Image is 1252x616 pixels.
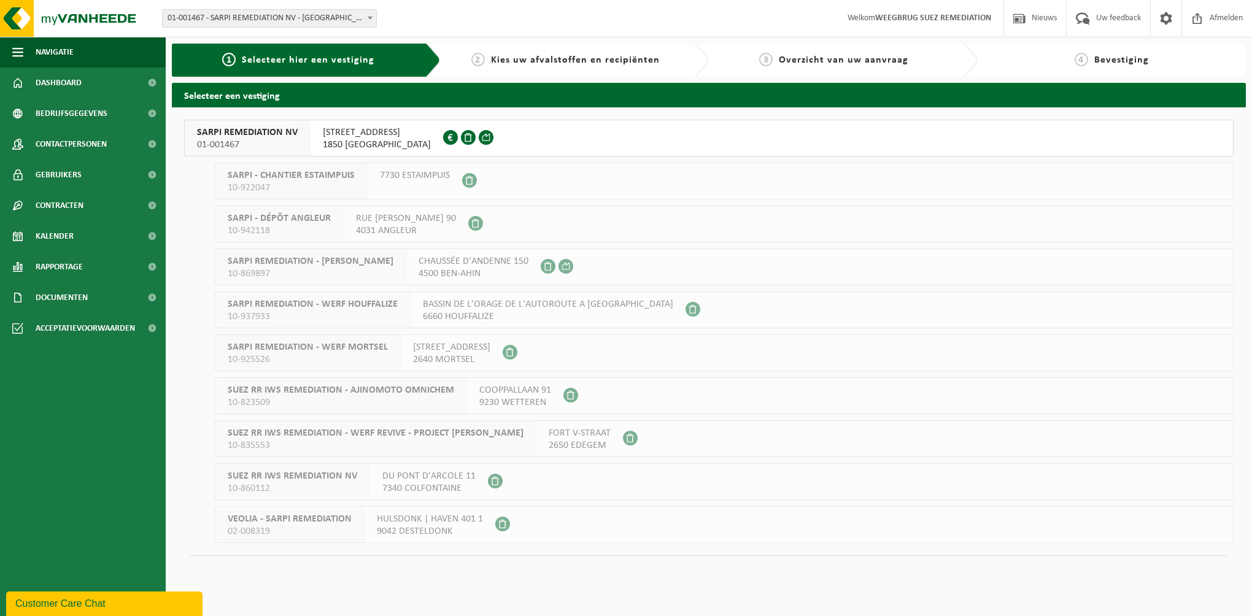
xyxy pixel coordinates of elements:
strong: WEEGBRUG SUEZ REMEDIATION [875,13,991,23]
span: 4031 ANGLEUR [356,225,456,237]
span: 10-835553 [228,439,524,452]
span: 01-001467 - SARPI REMEDIATION NV - GRIMBERGEN [163,10,376,27]
span: BASSIN DE L'ORAGE DE L'AUTOROUTE A [GEOGRAPHIC_DATA] [423,298,673,310]
span: SUEZ RR IWS REMEDIATION - AJINOMOTO OMNICHEM [228,384,454,396]
span: 10-937933 [228,310,398,323]
span: SARPI REMEDIATION - WERF HOUFFALIZE [228,298,398,310]
span: 2 [471,53,485,66]
span: 1 [222,53,236,66]
span: 4 [1075,53,1088,66]
span: HULSDONK | HAVEN 401 1 [377,513,483,525]
span: Contactpersonen [36,129,107,160]
span: 10-942118 [228,225,331,237]
span: 4500 BEN-AHIN [419,268,528,280]
span: Kies uw afvalstoffen en recipiënten [491,55,660,65]
span: DU PONT D'ARCOLE 11 [382,470,476,482]
span: SARPI - CHANTIER ESTAIMPUIS [228,169,355,182]
span: SARPI REMEDIATION - WERF MORTSEL [228,341,388,353]
span: 9042 DESTELDONK [377,525,483,537]
span: [STREET_ADDRESS] [413,341,490,353]
span: SUEZ RR IWS REMEDIATION - WERF REVIVE - PROJECT [PERSON_NAME] [228,427,524,439]
span: 10-860112 [228,482,357,495]
span: RUE [PERSON_NAME] 90 [356,212,456,225]
span: Selecteer hier een vestiging [242,55,374,65]
iframe: chat widget [6,589,205,616]
span: SARPI REMEDIATION NV [197,126,298,139]
span: Bedrijfsgegevens [36,98,107,129]
span: 6660 HOUFFALIZE [423,310,673,323]
span: COOPPALLAAN 91 [479,384,551,396]
span: Rapportage [36,252,83,282]
span: Acceptatievoorwaarden [36,313,135,344]
span: [STREET_ADDRESS] [323,126,431,139]
span: Bevestiging [1094,55,1149,65]
span: Kalender [36,221,74,252]
span: FORT V-STRAAT [549,427,611,439]
span: Contracten [36,190,83,221]
span: 10-823509 [228,396,454,409]
span: 10-922047 [228,182,355,194]
span: 01-001467 - SARPI REMEDIATION NV - GRIMBERGEN [162,9,377,28]
span: 01-001467 [197,139,298,151]
span: 10-869897 [228,268,393,280]
span: 02-008319 [228,525,352,537]
span: Overzicht van uw aanvraag [779,55,908,65]
span: Dashboard [36,67,82,98]
span: 1850 [GEOGRAPHIC_DATA] [323,139,431,151]
span: 2640 MORTSEL [413,353,490,366]
span: 3 [759,53,773,66]
button: SARPI REMEDIATION NV 01-001467 [STREET_ADDRESS]1850 [GEOGRAPHIC_DATA] [184,120,1234,156]
span: Gebruikers [36,160,82,190]
span: SARPI REMEDIATION - [PERSON_NAME] [228,255,393,268]
span: 2650 EDEGEM [549,439,611,452]
span: 9230 WETTEREN [479,396,551,409]
h2: Selecteer een vestiging [172,83,1246,107]
span: 7340 COLFONTAINE [382,482,476,495]
span: 7730 ESTAIMPUIS [380,169,450,182]
span: Documenten [36,282,88,313]
span: SUEZ RR IWS REMEDIATION NV [228,470,357,482]
span: Navigatie [36,37,74,67]
span: 10-925526 [228,353,388,366]
span: VEOLIA - SARPI REMEDIATION [228,513,352,525]
span: CHAUSSÉE D'ANDENNE 150 [419,255,528,268]
span: SARPI - DÉPÔT ANGLEUR [228,212,331,225]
